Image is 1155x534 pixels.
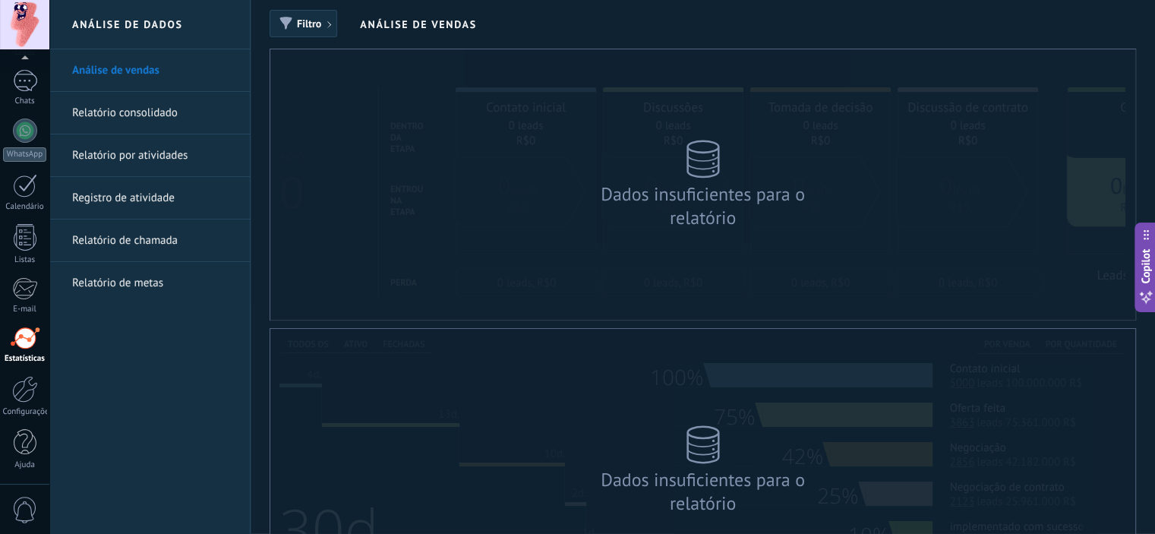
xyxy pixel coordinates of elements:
[49,134,250,177] li: Relatório por atividades
[72,49,235,92] a: Análise de vendas
[72,220,235,262] a: Relatório de chamada
[72,92,235,134] a: Relatório consolidado
[3,305,47,314] div: E-mail
[3,407,47,417] div: Configurações
[566,468,840,515] div: Dados insuficientes para o relatório
[3,255,47,265] div: Listas
[3,460,47,470] div: Ajuda
[72,177,235,220] a: Registro de atividade
[3,354,47,364] div: Estatísticas
[49,262,250,304] li: Relatório de metas
[49,177,250,220] li: Registro de atividade
[3,147,46,162] div: WhatsApp
[3,96,47,106] div: Chats
[49,92,250,134] li: Relatório consolidado
[3,202,47,212] div: Calendário
[49,49,250,92] li: Análise de vendas
[270,10,337,37] button: Filtro
[49,220,250,262] li: Relatório de chamada
[1138,248,1153,283] span: Copilot
[566,182,840,229] div: Dados insuficientes para o relatório
[72,262,235,305] a: Relatório de metas
[72,134,235,177] a: Relatório por atividades
[297,18,321,29] span: Filtro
